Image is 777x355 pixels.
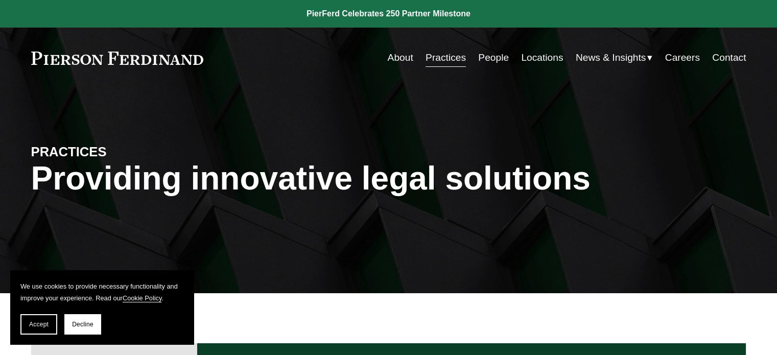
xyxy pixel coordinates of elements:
button: Decline [64,314,101,335]
span: News & Insights [576,49,646,67]
button: Accept [20,314,57,335]
h1: Providing innovative legal solutions [31,160,746,197]
span: Decline [72,321,93,328]
a: Practices [426,48,466,67]
a: People [478,48,509,67]
a: Careers [665,48,700,67]
h4: PRACTICES [31,144,210,160]
section: Cookie banner [10,270,194,345]
a: About [388,48,413,67]
a: Contact [712,48,746,67]
a: Cookie Policy [123,294,162,302]
a: Locations [521,48,563,67]
a: folder dropdown [576,48,653,67]
span: Accept [29,321,49,328]
p: We use cookies to provide necessary functionality and improve your experience. Read our . [20,280,184,304]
